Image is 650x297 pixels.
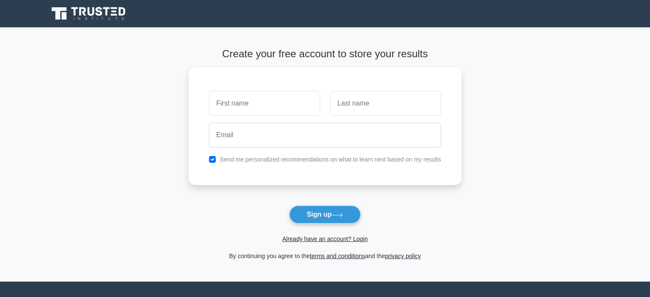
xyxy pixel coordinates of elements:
[330,91,441,116] input: Last name
[220,156,441,163] label: Send me personalized recommendations on what to learn next based on my results
[289,206,361,223] button: Sign up
[209,123,441,147] input: Email
[282,235,368,242] a: Already have an account? Login
[385,253,421,259] a: privacy policy
[209,91,320,116] input: First name
[188,48,462,60] h4: Create your free account to store your results
[310,253,365,259] a: terms and conditions
[183,251,467,261] div: By continuing you agree to the and the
